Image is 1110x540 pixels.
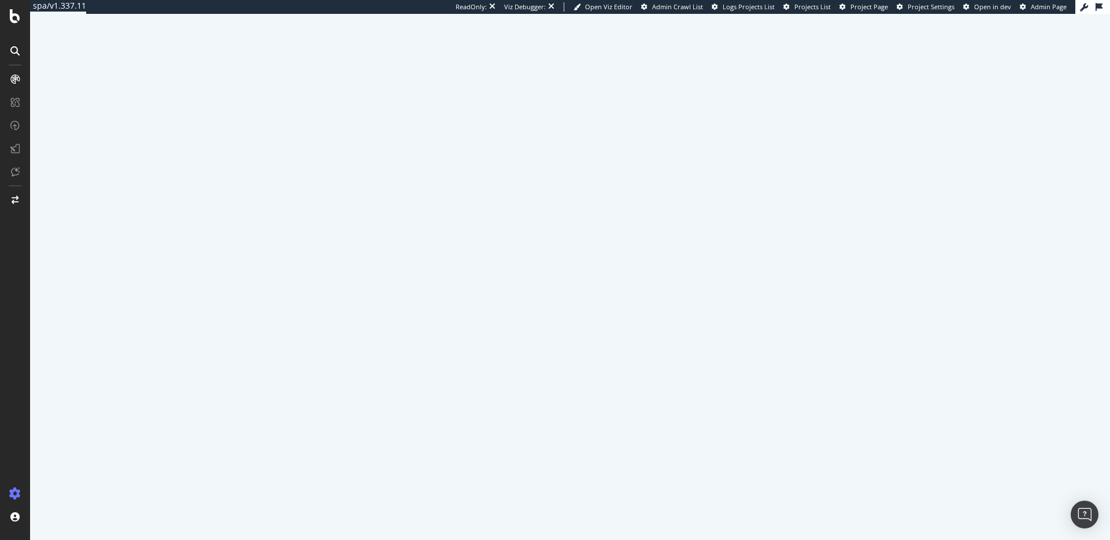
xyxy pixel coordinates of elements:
[1020,2,1067,12] a: Admin Page
[908,2,954,11] span: Project Settings
[794,2,831,11] span: Projects List
[723,2,775,11] span: Logs Projects List
[641,2,703,12] a: Admin Crawl List
[504,2,546,12] div: Viz Debugger:
[712,2,775,12] a: Logs Projects List
[1031,2,1067,11] span: Admin Page
[897,2,954,12] a: Project Settings
[1071,501,1098,528] div: Open Intercom Messenger
[963,2,1011,12] a: Open in dev
[783,2,831,12] a: Projects List
[652,2,703,11] span: Admin Crawl List
[974,2,1011,11] span: Open in dev
[839,2,888,12] a: Project Page
[850,2,888,11] span: Project Page
[573,2,632,12] a: Open Viz Editor
[456,2,487,12] div: ReadOnly:
[585,2,632,11] span: Open Viz Editor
